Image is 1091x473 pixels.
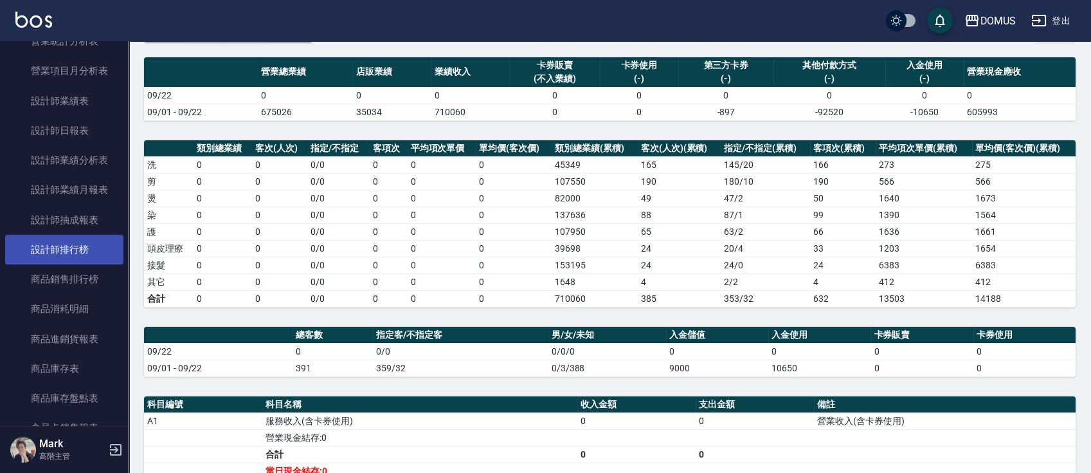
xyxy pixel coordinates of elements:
[721,240,810,257] td: 20 / 4
[548,343,666,360] td: 0/0/0
[353,87,431,104] td: 0
[810,274,876,290] td: 4
[144,343,293,360] td: 09/22
[678,87,773,104] td: 0
[768,360,870,376] td: 10650
[5,205,123,235] a: 設計師抽成報表
[408,223,476,240] td: 0
[681,72,770,86] div: (-)
[810,290,876,307] td: 632
[5,294,123,324] a: 商品消耗明細
[10,437,36,463] img: Person
[638,173,721,190] td: 190
[973,327,1076,344] th: 卡券使用
[810,257,876,274] td: 24
[370,257,408,274] td: 0
[876,207,972,223] td: 1390
[144,290,194,307] td: 合計
[603,72,675,86] div: (-)
[476,274,552,290] td: 0
[638,290,721,307] td: 385
[307,257,369,274] td: 0 / 0
[252,290,307,307] td: 0
[144,104,258,120] td: 09/01 - 09/22
[144,223,194,240] td: 護
[577,396,696,413] th: 收入金額
[721,173,810,190] td: 180 / 10
[476,190,552,207] td: 0
[252,156,307,173] td: 0
[876,173,972,190] td: 566
[638,140,721,157] th: 客次(人次)(累積)
[513,59,597,72] div: 卡券販賣
[408,240,476,257] td: 0
[721,156,810,173] td: 145 / 20
[972,173,1076,190] td: 566
[773,87,885,104] td: 0
[194,274,252,290] td: 0
[5,175,123,205] a: 設計師業績月報表
[353,57,431,88] th: 店販業績
[307,223,369,240] td: 0 / 0
[721,207,810,223] td: 87 / 1
[600,104,678,120] td: 0
[144,190,194,207] td: 燙
[431,104,510,120] td: 710060
[638,257,721,274] td: 24
[476,240,552,257] td: 0
[5,56,123,86] a: 營業項目月分析表
[252,140,307,157] th: 客次(人次)
[408,257,476,274] td: 0
[144,396,262,413] th: 科目編號
[638,156,721,173] td: 165
[408,140,476,157] th: 平均項次單價
[5,145,123,175] a: 設計師業績分析表
[258,57,353,88] th: 營業總業績
[194,156,252,173] td: 0
[144,87,258,104] td: 09/22
[888,72,960,86] div: (-)
[600,87,678,104] td: 0
[721,274,810,290] td: 2 / 2
[370,156,408,173] td: 0
[972,140,1076,157] th: 單均價(客次價)(累積)
[577,446,696,463] td: 0
[888,59,960,72] div: 入金使用
[373,327,548,344] th: 指定客/不指定客
[370,290,408,307] td: 0
[252,240,307,257] td: 0
[252,223,307,240] td: 0
[39,438,105,450] h5: Mark
[476,223,552,240] td: 0
[252,274,307,290] td: 0
[194,223,252,240] td: 0
[144,257,194,274] td: 接髮
[476,207,552,223] td: 0
[408,207,476,223] td: 0
[768,343,870,360] td: 0
[431,87,510,104] td: 0
[773,104,885,120] td: -92520
[876,274,972,290] td: 412
[5,116,123,145] a: 設計師日報表
[307,207,369,223] td: 0 / 0
[293,360,373,376] td: 391
[408,274,476,290] td: 0
[696,396,814,413] th: 支出金額
[678,104,773,120] td: -897
[721,290,810,307] td: 353/32
[307,240,369,257] td: 0 / 0
[307,173,369,190] td: 0 / 0
[476,156,552,173] td: 0
[39,450,105,462] p: 高階主管
[768,327,870,344] th: 入金使用
[552,274,638,290] td: 1648
[552,140,638,157] th: 類別總業績(累積)
[262,446,577,463] td: 合計
[15,12,52,28] img: Logo
[810,190,876,207] td: 50
[476,173,552,190] td: 0
[870,327,973,344] th: 卡券販賣
[373,360,548,376] td: 359/32
[777,59,882,72] div: 其他付款方式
